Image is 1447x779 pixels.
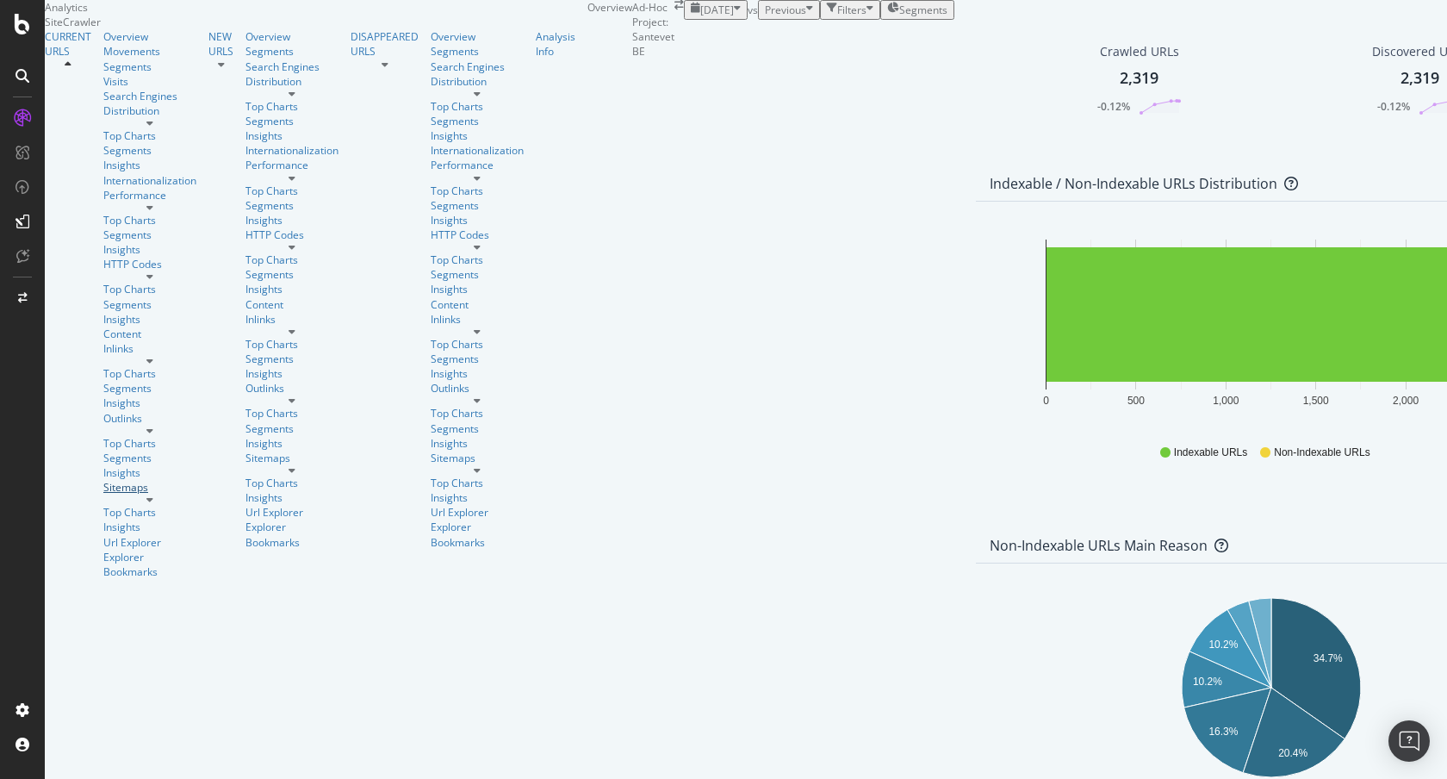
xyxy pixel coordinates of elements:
[245,451,338,465] a: Sitemaps
[103,480,196,495] a: Sitemaps
[431,366,524,381] div: Insights
[431,436,524,451] a: Insights
[103,282,196,296] a: Top Charts
[103,451,196,465] a: Segments
[245,213,338,227] a: Insights
[245,406,338,421] a: Top Charts
[431,114,524,128] div: Segments
[245,297,338,312] a: Content
[431,227,524,242] a: HTTP Codes
[1303,395,1329,407] text: 1,500
[431,297,524,312] div: Content
[431,59,505,74] a: Search Engines
[245,143,338,158] div: Internationalization
[103,74,128,89] a: Visits
[1377,99,1410,114] div: -0.12%
[431,198,524,213] a: Segments
[245,44,338,59] a: Segments
[245,184,338,198] a: Top Charts
[245,337,338,352] a: Top Charts
[103,213,196,227] div: Top Charts
[536,29,575,59] a: Analysis Info
[103,505,196,520] a: Top Charts
[431,312,524,327] a: Inlinks
[1278,747,1307,759] text: 20.4%
[431,252,524,267] div: Top Charts
[245,267,338,282] div: Segments
[899,3,947,17] span: Segments
[245,29,338,44] a: Overview
[431,406,524,421] div: Top Charts
[1043,395,1049,407] text: 0
[245,59,320,74] div: Search Engines
[245,381,338,396] div: Outlinks
[431,476,524,490] div: Top Charts
[431,29,524,44] div: Overview
[431,490,524,505] a: Insights
[103,29,196,44] div: Overview
[1274,446,1369,460] span: Non-Indexable URLs
[245,114,338,128] a: Segments
[103,297,196,312] a: Segments
[990,537,1208,554] div: Non-Indexable URLs Main Reason
[990,175,1277,192] div: Indexable / Non-Indexable URLs Distribution
[245,476,338,490] div: Top Charts
[208,29,233,59] a: NEW URLS
[351,29,419,59] div: DISAPPEARED URLS
[431,352,524,366] div: Segments
[103,436,196,451] a: Top Charts
[103,173,196,188] a: Internationalization
[700,3,734,17] span: 2025 Sep. 8th
[1400,67,1439,90] div: 2,319
[103,242,196,257] div: Insights
[103,327,196,341] div: Content
[245,99,338,114] div: Top Charts
[245,128,338,143] a: Insights
[1313,652,1343,664] text: 34.7%
[245,352,338,366] a: Segments
[431,213,524,227] a: Insights
[245,421,338,436] a: Segments
[245,490,338,505] a: Insights
[245,282,338,296] a: Insights
[1213,395,1239,407] text: 1,000
[245,505,338,520] a: Url Explorer
[431,158,524,172] div: Performance
[1097,99,1130,114] div: -0.12%
[103,381,196,396] div: Segments
[245,366,338,381] a: Insights
[245,158,338,172] div: Performance
[245,198,338,213] div: Segments
[103,158,196,172] a: Insights
[103,89,177,103] a: Search Engines
[245,520,338,549] div: Explorer Bookmarks
[431,421,524,436] a: Segments
[103,550,196,579] a: Explorer Bookmarks
[103,257,196,271] a: HTTP Codes
[103,227,196,242] a: Segments
[1208,725,1238,737] text: 16.3%
[431,381,524,396] div: Outlinks
[431,451,524,465] a: Sitemaps
[431,74,524,89] div: Distribution
[1208,638,1238,650] text: 10.2%
[103,143,196,158] div: Segments
[431,505,524,520] div: Url Explorer
[103,520,196,534] div: Insights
